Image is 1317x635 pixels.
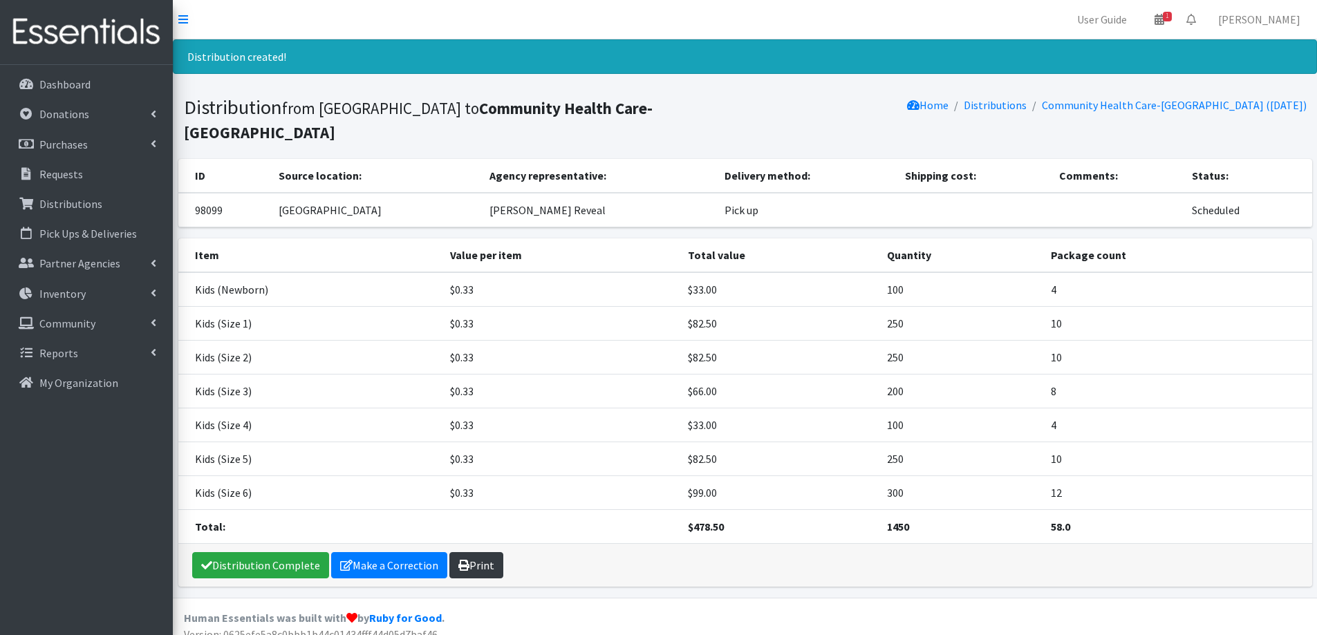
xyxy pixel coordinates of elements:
[442,341,680,375] td: $0.33
[1043,238,1312,272] th: Package count
[39,287,86,301] p: Inventory
[39,316,95,330] p: Community
[1184,193,1311,227] td: Scheduled
[178,476,442,510] td: Kids (Size 6)
[680,408,879,442] td: $33.00
[879,408,1043,442] td: 100
[680,375,879,408] td: $66.00
[178,272,442,307] td: Kids (Newborn)
[39,107,89,121] p: Donations
[897,159,1052,193] th: Shipping cost:
[6,100,167,128] a: Donations
[680,307,879,341] td: $82.50
[178,193,271,227] td: 98099
[1043,408,1312,442] td: 4
[178,408,442,442] td: Kids (Size 4)
[1043,341,1312,375] td: 10
[449,552,503,578] a: Print
[178,307,442,341] td: Kids (Size 1)
[270,193,481,227] td: [GEOGRAPHIC_DATA]
[716,193,897,227] td: Pick up
[481,159,716,193] th: Agency representative:
[184,98,653,142] b: Community Health Care-[GEOGRAPHIC_DATA]
[442,476,680,510] td: $0.33
[39,346,78,360] p: Reports
[1043,442,1312,476] td: 10
[680,238,879,272] th: Total value
[1043,476,1312,510] td: 12
[442,442,680,476] td: $0.33
[39,256,120,270] p: Partner Agencies
[195,520,225,533] strong: Total:
[6,369,167,397] a: My Organization
[1143,6,1175,33] a: 1
[907,98,949,112] a: Home
[442,375,680,408] td: $0.33
[879,238,1043,272] th: Quantity
[879,341,1043,375] td: 250
[442,272,680,307] td: $0.33
[1184,159,1311,193] th: Status:
[6,9,167,55] img: HumanEssentials
[879,307,1043,341] td: 250
[716,159,897,193] th: Delivery method:
[6,220,167,247] a: Pick Ups & Deliveries
[879,442,1043,476] td: 250
[6,70,167,98] a: Dashboard
[680,272,879,307] td: $33.00
[178,341,442,375] td: Kids (Size 2)
[178,375,442,408] td: Kids (Size 3)
[184,95,740,143] h1: Distribution
[192,552,329,578] a: Distribution Complete
[6,131,167,158] a: Purchases
[270,159,481,193] th: Source location:
[39,138,88,151] p: Purchases
[442,238,680,272] th: Value per item
[173,39,1317,74] div: Distribution created!
[39,197,102,211] p: Distributions
[369,611,442,625] a: Ruby for Good
[680,442,879,476] td: $82.50
[879,375,1043,408] td: 200
[6,249,167,277] a: Partner Agencies
[39,227,137,240] p: Pick Ups & Deliveries
[1042,98,1307,112] a: Community Health Care-[GEOGRAPHIC_DATA] ([DATE])
[39,376,118,390] p: My Organization
[680,476,879,510] td: $99.00
[1043,272,1312,307] td: 4
[442,408,680,442] td: $0.33
[481,193,716,227] td: [PERSON_NAME] Reveal
[6,160,167,188] a: Requests
[178,159,271,193] th: ID
[6,310,167,337] a: Community
[1043,307,1312,341] td: 10
[39,77,91,91] p: Dashboard
[6,190,167,218] a: Distributions
[688,520,724,533] strong: $478.50
[184,98,653,142] small: from [GEOGRAPHIC_DATA] to
[39,167,83,181] p: Requests
[6,339,167,367] a: Reports
[1051,159,1184,193] th: Comments:
[184,611,445,625] strong: Human Essentials was built with by .
[1207,6,1311,33] a: [PERSON_NAME]
[178,442,442,476] td: Kids (Size 5)
[1051,520,1070,533] strong: 58.0
[680,341,879,375] td: $82.50
[178,238,442,272] th: Item
[879,272,1043,307] td: 100
[6,280,167,307] a: Inventory
[1066,6,1138,33] a: User Guide
[964,98,1027,112] a: Distributions
[879,476,1043,510] td: 300
[442,307,680,341] td: $0.33
[887,520,909,533] strong: 1450
[331,552,447,578] a: Make a Correction
[1043,375,1312,408] td: 8
[1163,12,1172,21] span: 1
